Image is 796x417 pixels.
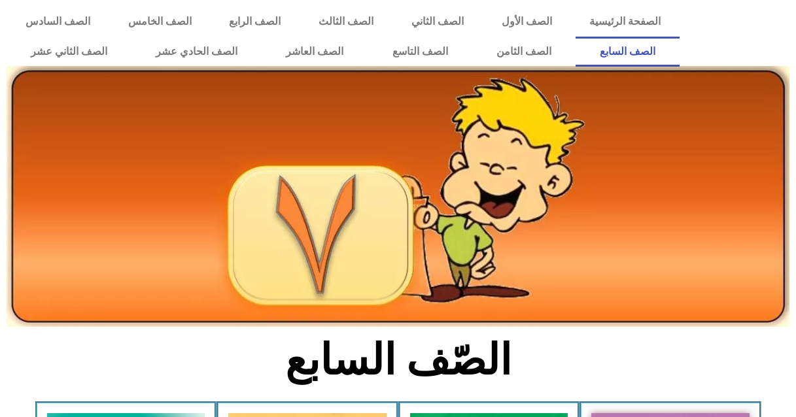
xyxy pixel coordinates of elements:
a: الصف السابع [576,37,680,67]
h2: الصّف السابع [182,335,614,386]
a: الصف الخامس [109,7,211,37]
a: الصف الحادي عشر [131,37,262,67]
a: الصفحة الرئيسية [570,7,680,37]
a: الصف الرابع [210,7,300,37]
a: الصف الأول [483,7,571,37]
a: الصف الثاني عشر [7,37,131,67]
a: الصف الثالث [300,7,392,37]
a: الصف التاسع [368,37,472,67]
a: الصف الثامن [472,37,576,67]
a: الصف الثاني [392,7,483,37]
a: الصف السادس [7,7,109,37]
a: الصف العاشر [262,37,368,67]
